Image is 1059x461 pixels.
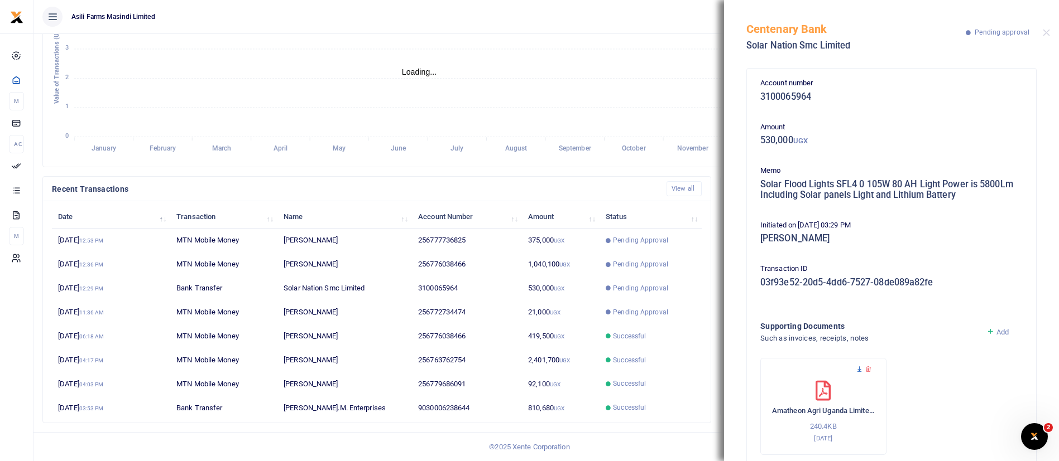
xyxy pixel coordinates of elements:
td: 256777736825 [412,229,522,253]
th: Name: activate to sort column ascending [277,205,412,229]
tspan: February [150,145,176,153]
small: UGX [793,137,808,145]
li: M [9,227,24,245]
small: 04:17 PM [79,357,104,363]
small: 03:53 PM [79,405,104,411]
td: 2,401,700 [522,348,600,372]
p: 240.4KB [772,421,875,433]
td: Bank Transfer [170,396,277,419]
td: 21,000 [522,300,600,324]
td: Solar Nation Smc Limited [277,276,412,300]
small: UGX [554,237,564,244]
small: [DATE] [814,434,832,442]
p: Transaction ID [760,263,1023,275]
td: MTN Mobile Money [170,348,277,372]
button: Close [1043,29,1050,36]
th: Account Number: activate to sort column ascending [412,205,522,229]
span: Pending Approval [613,235,668,245]
h4: Such as invoices, receipts, notes [760,332,977,344]
h5: [PERSON_NAME] [760,233,1023,244]
p: Amount [760,122,1023,133]
h4: Supporting Documents [760,320,977,332]
td: 256772734474 [412,300,522,324]
small: UGX [559,357,570,363]
tspan: June [391,145,406,153]
small: 11:36 AM [79,309,104,316]
td: 530,000 [522,276,600,300]
tspan: January [92,145,116,153]
td: MTN Mobile Money [170,300,277,324]
tspan: 3 [65,45,69,52]
small: 04:03 PM [79,381,104,387]
small: UGX [554,285,564,292]
li: M [9,92,24,110]
a: Add [986,328,1009,336]
tspan: April [274,145,287,153]
tspan: July [451,145,463,153]
a: logo-small logo-large logo-large [10,12,23,21]
span: 2 [1044,423,1053,432]
span: Successful [613,355,646,365]
td: [PERSON_NAME] [277,324,412,348]
td: 9030006238644 [412,396,522,419]
span: Pending Approval [613,307,668,317]
td: [PERSON_NAME] [277,300,412,324]
span: Successful [613,331,646,341]
span: Successful [613,378,646,389]
td: [PERSON_NAME] [277,348,412,372]
tspan: September [559,145,592,153]
h6: Amatheon Agri Uganda Limited -Solar Flood Lights[1] [DATE] [772,406,875,415]
tspan: 1 [65,103,69,110]
span: Pending approval [975,28,1029,36]
td: 256779686091 [412,372,522,396]
td: [PERSON_NAME].M. Enterprises [277,396,412,419]
small: UGX [554,333,564,339]
span: Add [996,328,1009,336]
p: Account number [760,77,1023,89]
td: [PERSON_NAME] [277,372,412,396]
td: 92,100 [522,372,600,396]
h5: Solar Nation Smc Limited [746,40,966,51]
p: Memo [760,165,1023,177]
td: 256763762754 [412,348,522,372]
h5: Solar Flood Lights SFL4 0 105W 80 AH Light Power is 5800Lm Including Solar panels Light and Lithi... [760,179,1023,201]
td: [DATE] [52,372,170,396]
span: Successful [613,402,646,413]
small: UGX [554,405,564,411]
th: Transaction: activate to sort column ascending [170,205,277,229]
td: [DATE] [52,253,170,276]
span: Pending Approval [613,283,668,293]
td: 1,040,100 [522,253,600,276]
td: MTN Mobile Money [170,372,277,396]
tspan: 2 [65,74,69,81]
small: 12:36 PM [79,261,104,268]
h5: 03f93e52-20d5-4dd6-7527-08de089a82fe [760,277,1023,288]
h5: Centenary Bank [746,22,966,36]
th: Date: activate to sort column descending [52,205,170,229]
span: Pending Approval [613,259,668,269]
td: [DATE] [52,229,170,253]
tspan: 0 [65,132,69,139]
small: UGX [559,261,570,268]
td: [DATE] [52,276,170,300]
td: [PERSON_NAME] [277,229,412,253]
h5: 530,000 [760,135,1023,146]
td: 810,680 [522,396,600,419]
td: [DATE] [52,324,170,348]
td: 256776038466 [412,324,522,348]
th: Amount: activate to sort column ascending [522,205,600,229]
small: UGX [550,381,560,387]
text: Loading... [402,67,437,76]
div: Amatheon Agri Uganda Limited -Solar Flood Lights[1] 13th Oct [760,358,887,455]
tspan: October [622,145,646,153]
small: 06:18 AM [79,333,104,339]
td: MTN Mobile Money [170,253,277,276]
li: Ac [9,135,24,153]
iframe: Intercom live chat [1021,423,1048,450]
td: Bank Transfer [170,276,277,300]
a: View all [667,181,702,196]
td: MTN Mobile Money [170,324,277,348]
th: Status: activate to sort column ascending [600,205,702,229]
tspan: May [333,145,346,153]
tspan: August [505,145,528,153]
